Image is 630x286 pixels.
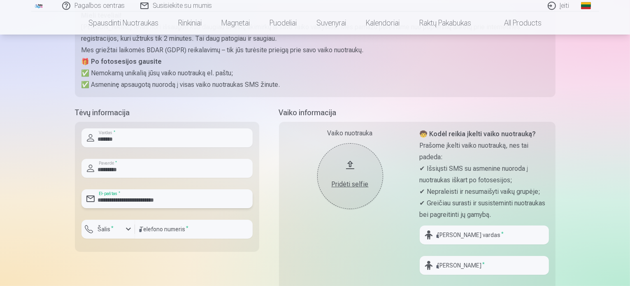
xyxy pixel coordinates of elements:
p: ✔ Išsiųsti SMS su asmenine nuoroda į nuotraukas iškart po fotosesijos; [420,163,549,186]
p: ✅ Asmeninę apsaugotą nuorodą į visas vaiko nuotraukas SMS žinute. [81,79,549,91]
p: Mes griežtai laikomės BDAR (GDPR) reikalavimų – tik jūs turėsite prieigą prie savo vaiko nuotraukų. [81,44,549,56]
a: Kalendoriai [356,12,409,35]
p: ✔ Nepraleisti ir nesumaišyti vaikų grupėje; [420,186,549,198]
img: /fa2 [35,3,44,8]
a: Rinkiniai [168,12,212,35]
label: Šalis [95,225,117,233]
p: Prašome įkelti vaiko nuotrauką, nes tai padeda: [420,140,549,163]
a: Spausdinti nuotraukas [79,12,168,35]
button: Pridėti selfie [317,143,383,209]
strong: 🎁 Po fotosesijos gausite [81,58,162,65]
h5: Vaiko informacija [279,107,556,119]
a: Magnetai [212,12,260,35]
a: Suvenyrai [307,12,356,35]
div: Vaiko nuotrauka [286,128,415,138]
p: ✔ Greičiau surasti ir susisteminti nuotraukas bei pagreitinti jų gamybą. [420,198,549,221]
a: All products [481,12,551,35]
a: Raktų pakabukas [409,12,481,35]
h5: Tėvų informacija [75,107,259,119]
a: Puodeliai [260,12,307,35]
button: Šalis* [81,220,135,239]
div: Pridėti selfie [325,179,375,189]
p: ✅ Nemokamą unikalią jūsų vaiko nuotrauką el. paštu; [81,67,549,79]
strong: 🧒 Kodėl reikia įkelti vaiko nuotrauką? [420,130,536,138]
